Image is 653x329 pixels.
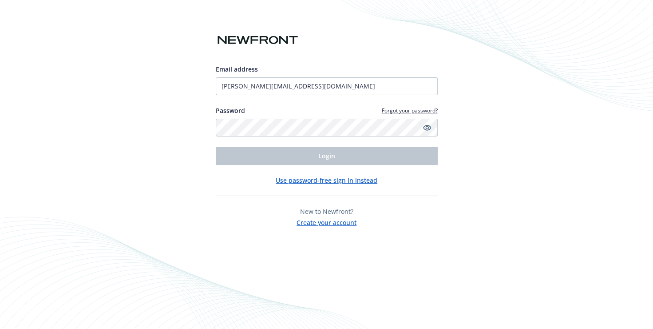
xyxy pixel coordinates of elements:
label: Password [216,106,245,115]
input: Enter your email [216,77,438,95]
button: Create your account [297,216,356,227]
span: Email address [216,65,258,73]
a: Show password [422,122,432,133]
input: Enter your password [216,119,438,136]
button: Use password-free sign in instead [276,176,377,185]
button: Login [216,147,438,165]
img: Newfront logo [216,32,300,48]
span: Login [318,152,335,160]
span: New to Newfront? [300,207,353,216]
a: Forgot your password? [382,107,438,114]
